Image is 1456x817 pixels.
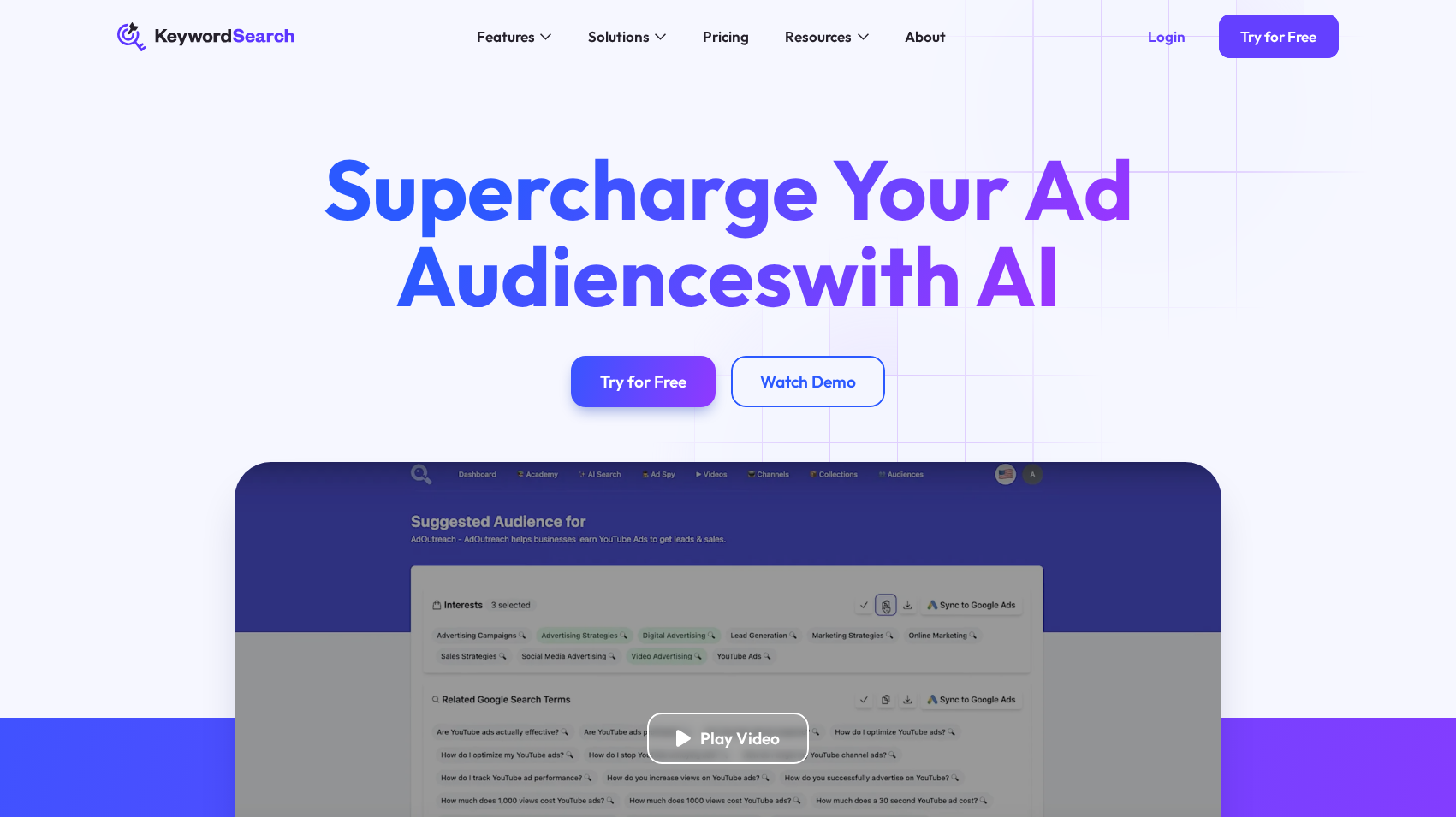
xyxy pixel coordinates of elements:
[571,356,716,407] a: Try for Free
[1126,15,1208,58] a: Login
[894,22,957,51] a: About
[1148,27,1186,45] div: Login
[1219,15,1339,58] a: Try for Free
[793,222,1061,329] span: with AI
[477,26,535,48] div: Features
[588,26,650,48] div: Solutions
[760,371,856,392] div: Watch Demo
[1240,27,1316,45] div: Try for Free
[905,26,946,48] div: About
[692,22,760,51] a: Pricing
[600,371,686,392] div: Try for Free
[289,146,1167,319] h1: Supercharge Your Ad Audiences
[703,26,749,48] div: Pricing
[785,26,852,48] div: Resources
[700,728,780,749] div: Play Video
